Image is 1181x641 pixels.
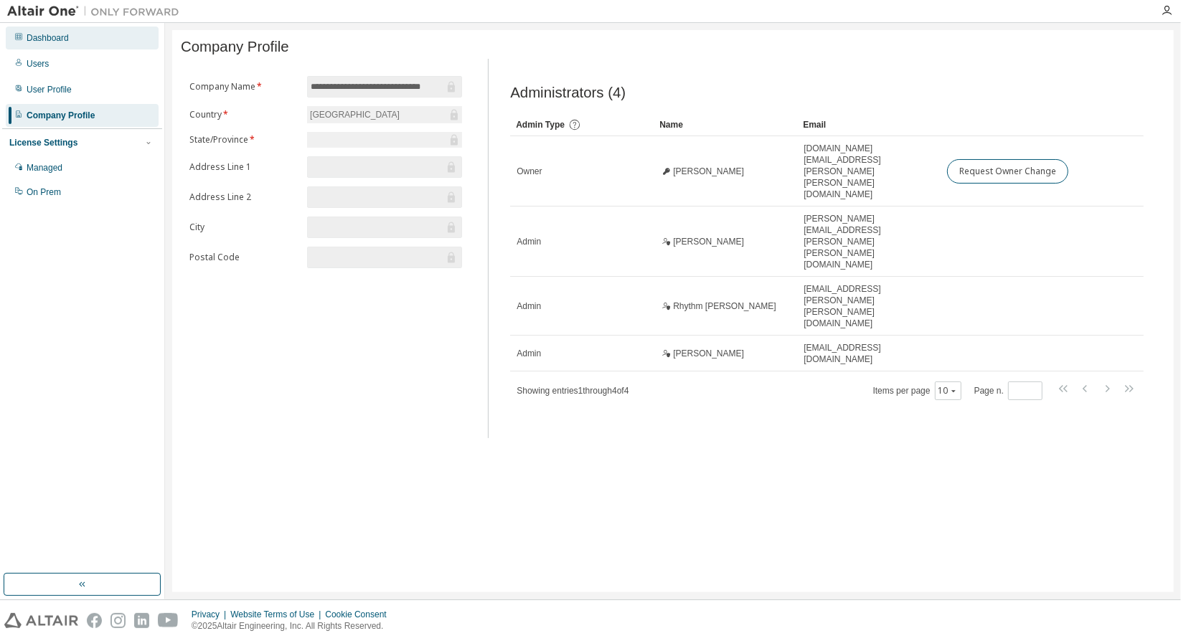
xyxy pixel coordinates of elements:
[4,613,78,628] img: altair_logo.svg
[804,283,934,329] span: [EMAIL_ADDRESS][PERSON_NAME][PERSON_NAME][DOMAIN_NAME]
[517,300,541,312] span: Admin
[189,252,298,263] label: Postal Code
[27,84,72,95] div: User Profile
[947,159,1068,184] button: Request Owner Change
[27,32,69,44] div: Dashboard
[189,134,298,146] label: State/Province
[873,381,961,400] span: Items per page
[27,58,49,70] div: Users
[110,613,126,628] img: instagram.svg
[27,110,95,121] div: Company Profile
[134,613,149,628] img: linkedin.svg
[189,81,298,92] label: Company Name
[673,166,744,177] span: [PERSON_NAME]
[325,609,395,620] div: Cookie Consent
[189,109,298,120] label: Country
[974,381,1043,400] span: Page n.
[230,609,325,620] div: Website Terms of Use
[9,137,77,148] div: License Settings
[308,107,402,123] div: [GEOGRAPHIC_DATA]
[192,609,230,620] div: Privacy
[673,348,744,359] span: [PERSON_NAME]
[517,348,541,359] span: Admin
[517,166,542,177] span: Owner
[158,613,179,628] img: youtube.svg
[27,162,62,174] div: Managed
[938,385,958,397] button: 10
[307,106,462,123] div: [GEOGRAPHIC_DATA]
[192,620,395,632] p: © 2025 Altair Engineering, Inc. All Rights Reserved.
[804,143,934,200] span: [DOMAIN_NAME][EMAIL_ADDRESS][PERSON_NAME][PERSON_NAME][DOMAIN_NAME]
[189,191,298,203] label: Address Line 2
[181,39,289,55] span: Company Profile
[803,113,935,136] div: Email
[673,300,776,312] span: Rhythm [PERSON_NAME]
[510,85,626,101] span: Administrators (4)
[516,120,565,130] span: Admin Type
[27,186,61,198] div: On Prem
[87,613,102,628] img: facebook.svg
[7,4,187,19] img: Altair One
[659,113,791,136] div: Name
[189,161,298,173] label: Address Line 1
[517,386,629,396] span: Showing entries 1 through 4 of 4
[673,236,744,247] span: [PERSON_NAME]
[189,222,298,233] label: City
[804,213,934,270] span: [PERSON_NAME][EMAIL_ADDRESS][PERSON_NAME][PERSON_NAME][DOMAIN_NAME]
[517,236,541,247] span: Admin
[804,342,934,365] span: [EMAIL_ADDRESS][DOMAIN_NAME]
